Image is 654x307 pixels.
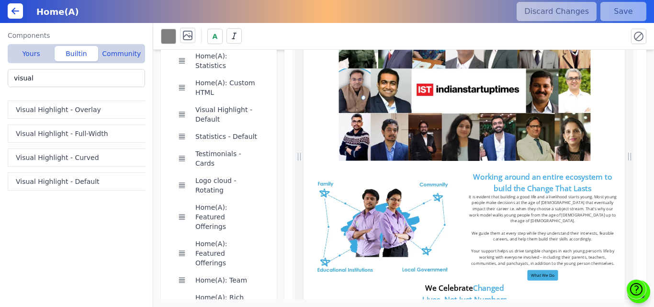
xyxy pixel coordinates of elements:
[517,2,597,21] button: Discard Changes
[192,74,261,101] button: Home(A): Custom HTML
[192,47,261,74] button: Home(A): Statistics
[631,29,646,44] button: Reset all styles
[100,46,143,61] button: Community
[8,172,149,191] button: Visual Highlight - Default
[192,172,261,199] button: Logo cloud - Rotating
[600,2,646,21] button: Save
[213,32,218,41] span: A
[192,145,261,172] button: Testimonials - Cards
[192,101,261,128] button: Visual Highlight - Default
[176,82,188,93] button: Drag to reorder
[192,199,261,235] button: Home(A): Featured Offerings
[192,235,261,272] button: Home(A): Featured Offerings
[176,180,188,191] button: Drag to reorder
[10,46,53,61] button: Yours
[55,46,98,61] button: Builtin
[192,128,261,145] button: Statistics - Default
[176,248,188,259] button: Drag to reorder
[8,31,145,40] label: Components
[192,272,261,289] button: Home(A): Team
[176,55,188,67] button: Drag to reorder
[176,153,188,164] button: Drag to reorder
[226,28,242,44] button: Italics
[176,211,188,223] button: Drag to reorder
[176,274,188,286] button: Drag to reorder
[8,69,145,87] input: Search 'navbar', 'hero', 'footer' etc.
[176,131,188,142] button: Drag to reorder
[275,89,337,99] a: Read More
[8,148,149,167] button: Visual Highlight - Curved
[8,101,149,119] button: Visual Highlight - Overlay
[3,7,609,20] p: In a country as vast and diverse as [GEOGRAPHIC_DATA], navigating career choices can often feel o...
[180,28,195,43] button: Background image
[275,81,337,107] button: Read More
[207,29,223,44] button: A
[176,109,188,120] button: Drag to reorder
[8,125,149,143] button: Visual Highlight - Full-Width
[161,29,176,44] button: Background color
